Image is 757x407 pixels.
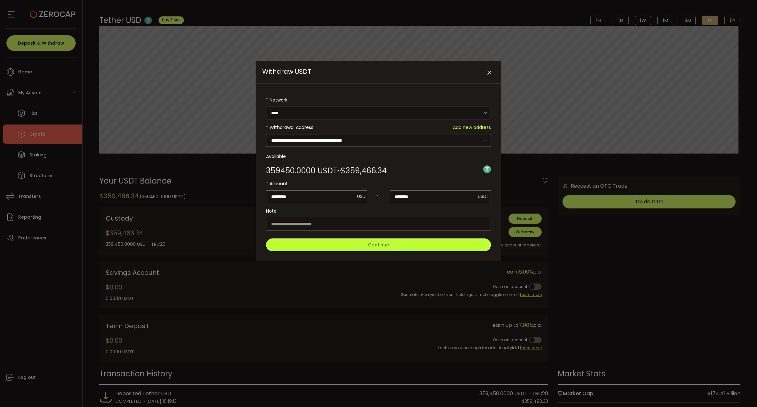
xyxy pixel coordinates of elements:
[368,242,389,248] span: Continue
[266,238,491,251] button: Continue
[680,338,757,407] iframe: Chat Widget
[266,94,491,106] label: Network
[357,193,366,200] span: USD
[484,67,495,79] button: Close
[256,61,501,261] div: Withdraw USDT
[266,167,337,175] span: 359450.0000 USDT
[341,167,387,175] span: $359,466.34
[266,167,387,175] div: ~
[266,205,491,217] label: Note
[680,338,757,407] div: 聊天小组件
[262,67,311,76] span: Withdraw USDT
[478,193,489,200] span: USDT
[266,177,491,190] label: Amount
[266,150,491,163] label: Available
[270,124,313,131] span: Withdrawal Address
[453,121,491,134] span: Add new address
